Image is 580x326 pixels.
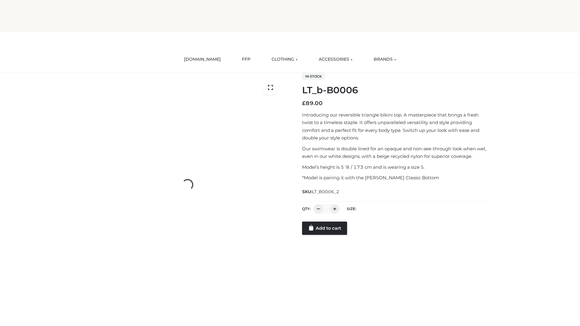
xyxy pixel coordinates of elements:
p: Our swimwear is double lined for an opaque and non-see-through look when wet, even in our white d... [302,145,490,160]
a: ACCESSORIES [314,53,357,66]
h1: LT_b-B0006 [302,85,490,96]
a: Add to cart [302,222,347,235]
span: LT_B0006_2 [312,189,339,194]
a: FFP [237,53,255,66]
span: £ [302,100,306,107]
a: [DOMAIN_NAME] [179,53,225,66]
a: BRANDS [369,53,401,66]
span: SKU: [302,188,340,195]
p: *Model is pairing it with the [PERSON_NAME] Classic Bottom [302,174,490,182]
label: QTY: [302,206,311,211]
p: Introducing our reversible triangle bikini top. A masterpiece that brings a fresh twist to a time... [302,111,490,142]
bdi: 89.00 [302,100,323,107]
label: Size: [347,206,356,211]
p: Model’s height is 5 ‘8 / 173 cm and is wearing a size S. [302,163,490,171]
span: In stock [302,73,325,80]
a: CLOTHING [267,53,302,66]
